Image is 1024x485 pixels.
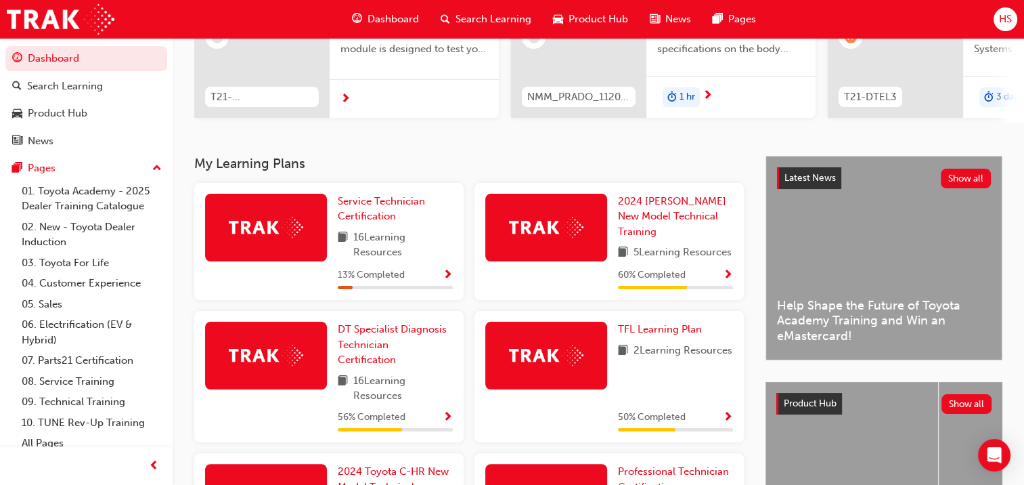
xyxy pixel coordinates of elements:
a: DT Specialist Diagnosis Technician Certification [338,322,453,368]
span: NMM_PRADO_112024_MODULE_4 [527,89,630,105]
span: car-icon [553,11,563,28]
a: Latest NewsShow allHelp Shape the Future of Toyota Academy Training and Win an eMastercard! [765,156,1002,360]
button: Show all [941,169,992,188]
span: book-icon [618,343,628,360]
img: Trak [229,345,303,366]
span: up-icon [152,160,162,177]
a: 06. Electrification (EV & Hybrid) [16,314,167,350]
a: 03. Toyota For Life [16,253,167,274]
span: 56 % Completed [338,410,405,425]
a: pages-iconPages [702,5,767,33]
span: guage-icon [352,11,362,28]
span: news-icon [650,11,660,28]
span: 60 % Completed [618,268,686,283]
span: car-icon [12,108,22,120]
span: 16 Learning Resources [353,373,453,404]
span: news-icon [12,135,22,148]
a: Product Hub [5,101,167,126]
span: pages-icon [713,11,723,28]
span: book-icon [338,230,348,260]
span: Search Learning [455,12,531,27]
a: car-iconProduct Hub [542,5,639,33]
button: Show all [941,394,992,414]
button: HS [994,7,1017,31]
button: Show Progress [443,267,453,284]
span: 2 Learning Resources [633,343,732,360]
div: Open Intercom Messenger [978,439,1010,471]
button: Pages [5,156,167,181]
button: DashboardSearch LearningProduct HubNews [5,43,167,156]
a: Product HubShow all [776,393,992,415]
span: 3 days [996,89,1023,105]
span: 13 % Completed [338,268,405,283]
a: Search Learning [5,74,167,99]
span: next-icon [340,93,351,106]
span: Help Shape the Future of Toyota Academy Training and Win an eMastercard! [777,298,991,344]
span: book-icon [338,373,348,404]
a: 08. Service Training [16,371,167,392]
a: Service Technician Certification [338,194,453,224]
div: Pages [28,161,55,176]
span: T21-DTEL3 [844,89,897,105]
img: Trak [509,345,583,366]
a: Latest NewsShow all [777,167,991,189]
a: 10. TUNE Rev-Up Training [16,413,167,434]
button: Show Progress [443,409,453,426]
a: All Pages [16,433,167,454]
a: search-iconSearch Learning [430,5,542,33]
a: news-iconNews [639,5,702,33]
a: 02. New - Toyota Dealer Induction [16,217,167,253]
h3: My Learning Plans [194,156,744,171]
span: Show Progress [723,270,733,282]
a: guage-iconDashboard [341,5,430,33]
span: pages-icon [12,163,22,175]
span: duration-icon [667,89,677,106]
span: Product Hub [569,12,628,27]
a: 01. Toyota Academy - 2025 Dealer Training Catalogue [16,181,167,217]
a: Dashboard [5,46,167,71]
span: TFL Learning Plan [618,323,702,335]
span: Service Technician Certification [338,195,425,223]
span: 2024 [PERSON_NAME] New Model Technical Training [618,195,726,238]
span: duration-icon [984,89,994,106]
div: Product Hub [28,106,87,121]
span: T21-STFOS_PRE_EXAM [210,89,313,105]
span: 50 % Completed [618,410,686,425]
a: 05. Sales [16,294,167,315]
a: News [5,129,167,154]
span: Pages [728,12,756,27]
span: book-icon [618,245,628,261]
span: prev-icon [149,458,159,475]
img: Trak [229,217,303,238]
span: guage-icon [12,53,22,65]
a: 09. Technical Training [16,392,167,413]
span: Show Progress [443,270,453,282]
div: News [28,133,53,149]
a: 07. Parts21 Certification [16,350,167,371]
span: 5 Learning Resources [633,245,732,261]
span: search-icon [441,11,450,28]
span: 1 hr [680,89,695,105]
img: Trak [509,217,583,238]
span: News [665,12,691,27]
img: Trak [7,4,114,35]
span: Product Hub [784,398,837,409]
span: next-icon [703,90,713,102]
span: Show Progress [443,412,453,424]
span: HS [999,12,1012,27]
span: DT Specialist Diagnosis Technician Certification [338,323,447,366]
div: Search Learning [27,79,103,94]
a: TFL Learning Plan [618,322,707,337]
span: Dashboard [368,12,419,27]
a: 2024 [PERSON_NAME] New Model Technical Training [618,194,733,240]
span: Show Progress [723,412,733,424]
button: Show Progress [723,409,733,426]
span: Latest News [784,172,836,184]
span: search-icon [12,81,22,93]
span: 16 Learning Resources [353,230,453,260]
a: 04. Customer Experience [16,273,167,294]
button: Show Progress [723,267,733,284]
